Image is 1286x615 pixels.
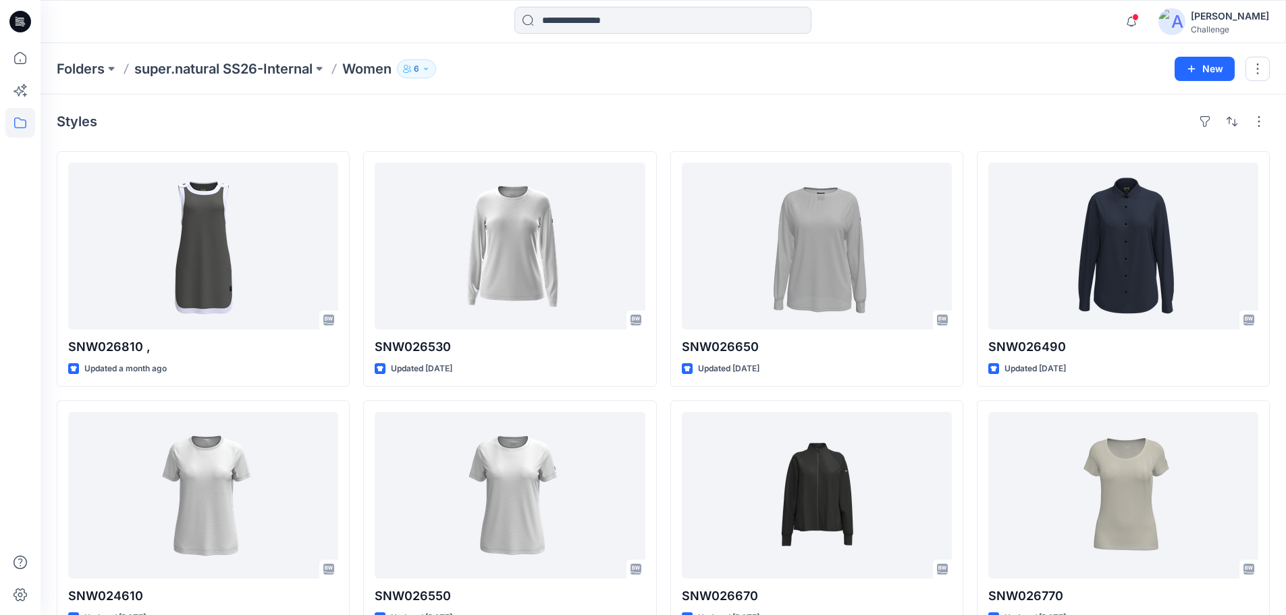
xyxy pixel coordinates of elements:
[682,338,952,356] p: SNW026650
[397,59,436,78] button: 6
[391,362,452,376] p: Updated [DATE]
[414,61,419,76] p: 6
[342,59,392,78] p: Women
[682,412,952,579] a: SNW026670
[68,338,338,356] p: SNW026810 ,
[57,59,105,78] a: Folders
[1191,24,1269,34] div: Challenge
[1004,362,1066,376] p: Updated [DATE]
[68,587,338,606] p: SNW024610
[1158,8,1185,35] img: avatar
[375,412,645,579] a: SNW026550
[1191,8,1269,24] div: [PERSON_NAME]
[57,113,97,130] h4: Styles
[84,362,167,376] p: Updated a month ago
[68,412,338,579] a: SNW024610
[988,338,1258,356] p: SNW026490
[682,587,952,606] p: SNW026670
[1175,57,1235,81] button: New
[988,163,1258,329] a: SNW026490
[375,338,645,356] p: SNW026530
[375,163,645,329] a: SNW026530
[988,587,1258,606] p: SNW026770
[375,587,645,606] p: SNW026550
[682,163,952,329] a: SNW026650
[698,362,759,376] p: Updated [DATE]
[134,59,313,78] a: super.natural SS26-Internal
[988,412,1258,579] a: SNW026770
[68,163,338,329] a: SNW026810 ,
